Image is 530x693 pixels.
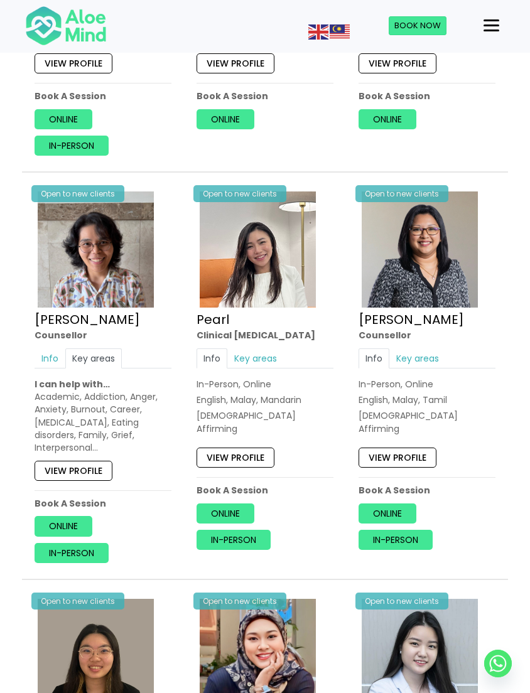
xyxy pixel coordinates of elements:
[35,461,112,481] a: View profile
[359,53,436,73] a: View profile
[31,593,124,610] div: Open to new clients
[35,517,92,537] a: Online
[193,593,286,610] div: Open to new clients
[362,191,478,308] img: Sabrina
[389,16,446,35] a: Book Now
[197,348,227,368] a: Info
[359,530,433,550] a: In-person
[359,410,495,436] div: [DEMOGRAPHIC_DATA] Affirming
[330,25,351,38] a: Malay
[38,191,154,308] img: zafeera counsellor
[35,378,171,390] p: I can help with…
[197,330,333,342] div: Clinical [MEDICAL_DATA]
[35,543,109,563] a: In-person
[35,330,171,342] div: Counsellor
[197,448,274,468] a: View profile
[35,90,171,102] p: Book A Session
[359,311,464,329] a: [PERSON_NAME]
[197,530,271,550] a: In-person
[394,19,441,31] span: Book Now
[355,185,448,202] div: Open to new clients
[308,24,328,40] img: en
[389,348,446,368] a: Key areas
[484,650,512,677] a: Whatsapp
[197,109,254,129] a: Online
[200,191,316,308] img: Pearl photo
[359,348,389,368] a: Info
[35,109,92,129] a: Online
[197,53,274,73] a: View profile
[35,348,65,368] a: Info
[35,136,109,156] a: In-person
[359,485,495,497] p: Book A Session
[227,348,284,368] a: Key areas
[193,185,286,202] div: Open to new clients
[25,5,107,46] img: Aloe mind Logo
[359,378,495,390] div: In-Person, Online
[359,90,495,102] p: Book A Session
[197,90,333,102] p: Book A Session
[197,311,229,329] a: Pearl
[197,503,254,524] a: Online
[197,410,333,436] div: [DEMOGRAPHIC_DATA] Affirming
[359,503,416,524] a: Online
[197,485,333,497] p: Book A Session
[35,53,112,73] a: View profile
[35,390,171,454] div: Academic, Addiction, Anger, Anxiety, Burnout, Career, [MEDICAL_DATA], Eating disorders, Family, G...
[31,185,124,202] div: Open to new clients
[359,330,495,342] div: Counsellor
[308,25,330,38] a: English
[359,109,416,129] a: Online
[197,378,333,390] div: In-Person, Online
[479,15,504,36] button: Menu
[35,311,140,329] a: [PERSON_NAME]
[359,394,495,406] p: English, Malay, Tamil
[359,448,436,468] a: View profile
[35,497,171,510] p: Book A Session
[197,394,333,406] p: English, Malay, Mandarin
[355,593,448,610] div: Open to new clients
[65,348,122,368] a: Key areas
[330,24,350,40] img: ms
